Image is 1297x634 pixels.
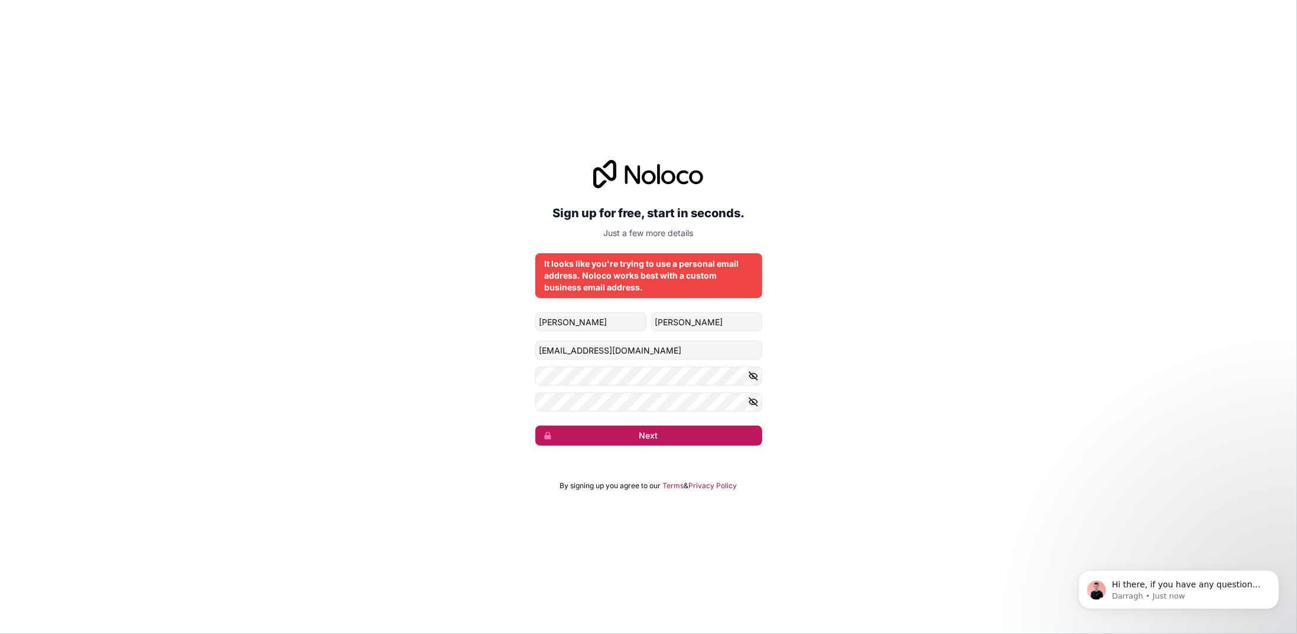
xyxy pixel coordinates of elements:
[689,481,737,491] a: Privacy Policy
[535,367,762,385] input: Password
[1061,545,1297,628] iframe: Intercom notifications message
[535,426,762,446] button: Next
[560,481,661,491] span: By signing up you agree to our
[535,202,762,224] h2: Sign up for free, start in seconds.
[651,312,762,331] input: family-name
[535,227,762,239] p: Just a few more details
[663,481,684,491] a: Terms
[545,258,753,293] div: It looks like you're trying to use a personal email address. Noloco works best with a custom busi...
[535,312,646,331] input: given-name
[684,481,689,491] span: &
[535,341,762,360] input: Email address
[535,393,762,411] input: Confirm password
